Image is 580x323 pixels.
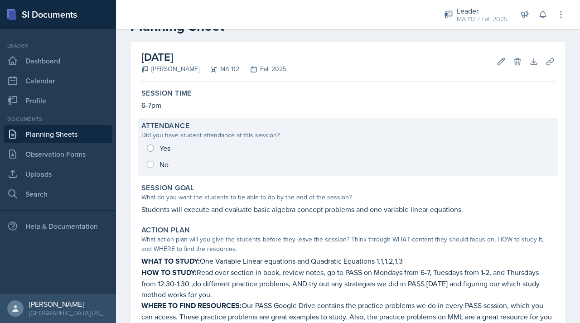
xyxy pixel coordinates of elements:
[457,14,507,24] div: MA 112 / Fall 2025
[4,72,112,90] a: Calendar
[29,309,109,318] div: [GEOGRAPHIC_DATA][US_STATE] in [GEOGRAPHIC_DATA]
[130,18,565,34] h2: Planning Sheet
[141,235,555,254] div: What action plan will you give the students before they leave the session? Think through WHAT con...
[4,92,112,110] a: Profile
[141,256,200,266] strong: WHAT TO STUDY:
[4,217,112,235] div: Help & Documentation
[141,89,192,98] label: Session Time
[239,64,286,74] div: Fall 2025
[4,42,112,50] div: Leader
[141,204,555,215] p: Students will execute and evaluate basic algebra concept problems and one variable linear equations.
[141,267,555,300] p: Read over section in book, review notes, go to PASS on Mondays from 6-7, Tuesdays from 1-2, and T...
[141,267,197,278] strong: HOW TO STUDY:
[141,226,190,235] label: Action Plan
[141,300,242,311] strong: WHERE TO FIND RESOURCES:
[141,130,555,140] div: Did you have student attendance at this session?
[141,49,286,65] h2: [DATE]
[4,52,112,70] a: Dashboard
[29,299,109,309] div: [PERSON_NAME]
[4,125,112,143] a: Planning Sheets
[4,185,112,203] a: Search
[141,121,189,130] label: Attendance
[141,193,555,202] div: What do you want the students to be able to do by the end of the session?
[141,183,194,193] label: Session Goal
[141,100,555,111] p: 6-7pm
[4,115,112,123] div: Documents
[457,5,507,16] div: Leader
[4,145,112,163] a: Observation Forms
[4,165,112,183] a: Uploads
[141,256,555,267] p: One Variable Linear equations and Quadratic Equations 1.1,1.2,1.3
[141,64,199,74] div: [PERSON_NAME]
[199,64,239,74] div: MA 112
